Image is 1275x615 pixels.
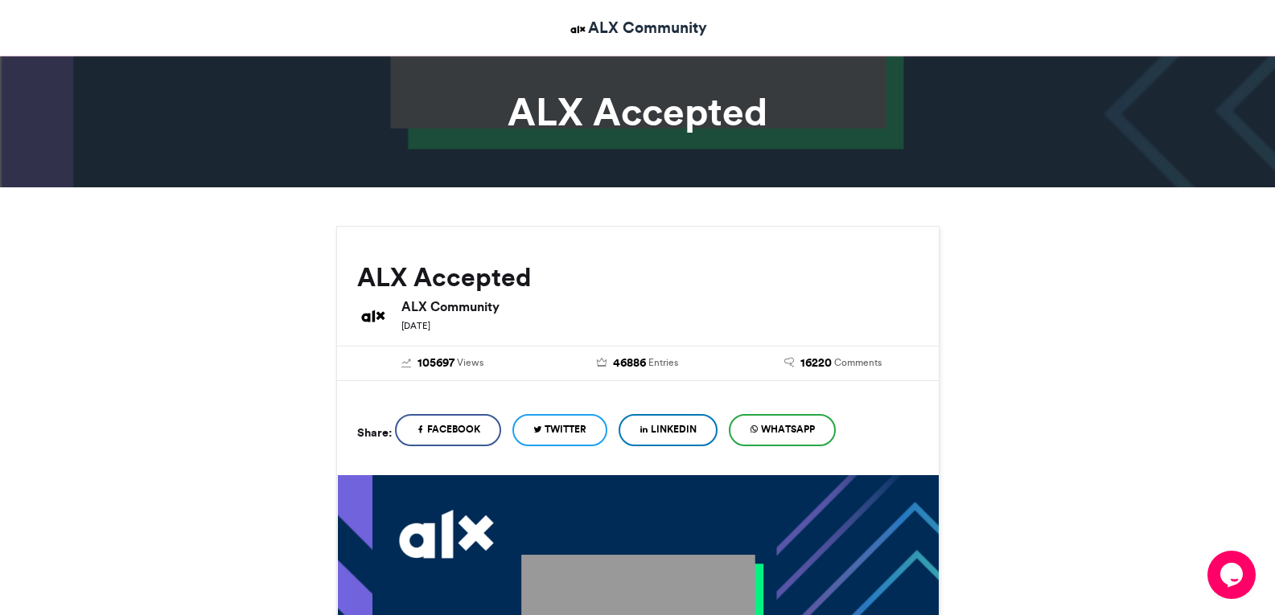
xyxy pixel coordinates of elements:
span: 16220 [800,355,832,372]
small: [DATE] [401,320,430,331]
span: LinkedIn [651,422,697,437]
span: Entries [648,355,678,370]
a: LinkedIn [619,414,718,446]
span: Twitter [545,422,586,437]
span: Views [457,355,483,370]
span: Comments [834,355,882,370]
iframe: chat widget [1207,551,1259,599]
a: 46886 Entries [552,355,723,372]
h2: ALX Accepted [357,263,919,292]
h1: ALX Accepted [191,92,1084,131]
span: Facebook [427,422,480,437]
img: ALX Community [357,300,389,332]
h5: Share: [357,422,392,443]
span: 105697 [417,355,454,372]
img: ALX Community [568,19,588,39]
h6: ALX Community [401,300,919,313]
a: Twitter [512,414,607,446]
a: 16220 Comments [747,355,919,372]
a: ALX Community [568,16,707,39]
a: Facebook [395,414,501,446]
span: 46886 [613,355,646,372]
a: 105697 Views [357,355,529,372]
span: WhatsApp [761,422,815,437]
a: WhatsApp [729,414,836,446]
